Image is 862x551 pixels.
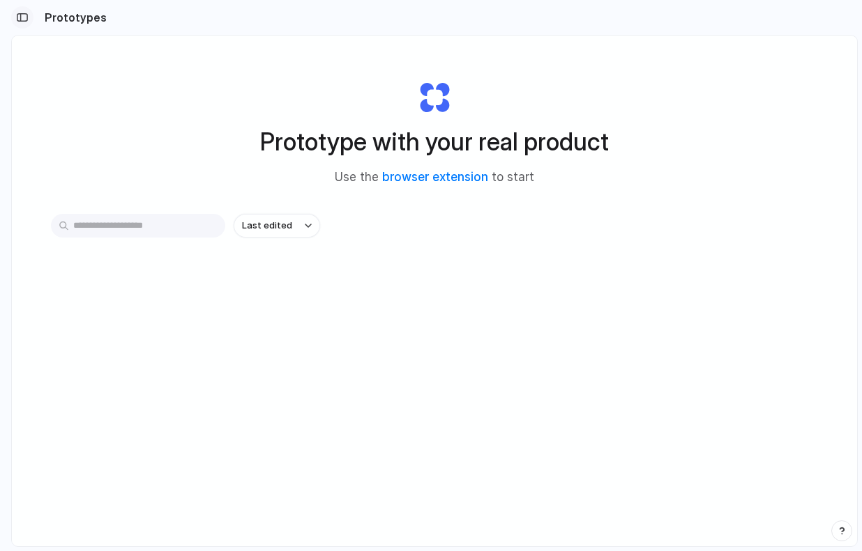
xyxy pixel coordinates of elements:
[260,123,609,160] h1: Prototype with your real product
[242,219,292,233] span: Last edited
[39,9,107,26] h2: Prototypes
[382,170,488,184] a: browser extension
[335,169,534,187] span: Use the to start
[234,214,320,238] button: Last edited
